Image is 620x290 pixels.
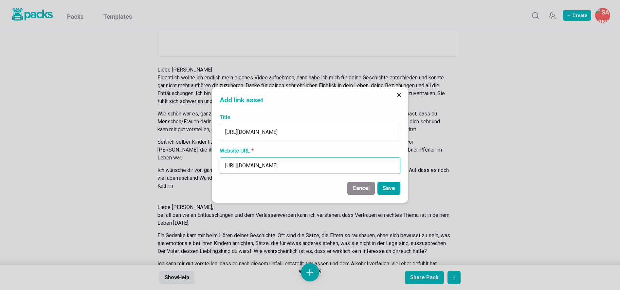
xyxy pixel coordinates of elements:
label: Title [220,114,396,121]
header: Add link asset [212,87,408,111]
button: Cancel [347,182,375,195]
label: Website URL [220,147,396,155]
button: Close [394,90,404,100]
button: Save [377,182,400,195]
